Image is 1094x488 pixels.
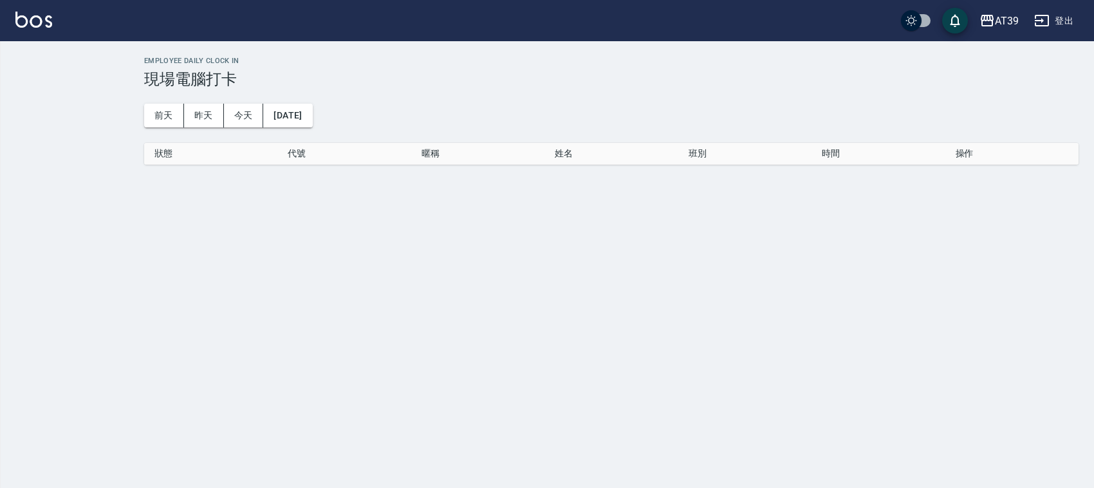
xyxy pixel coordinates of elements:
th: 時間 [811,143,945,165]
h2: Employee Daily Clock In [144,57,1079,65]
th: 班別 [678,143,811,165]
button: save [942,8,968,33]
th: 代號 [277,143,411,165]
button: 昨天 [184,104,224,127]
h3: 現場電腦打卡 [144,70,1079,88]
th: 狀態 [144,143,277,165]
button: 今天 [224,104,264,127]
div: AT39 [995,13,1019,29]
th: 操作 [945,143,1079,165]
th: 姓名 [544,143,678,165]
th: 暱稱 [411,143,544,165]
button: AT39 [974,8,1024,34]
img: Logo [15,12,52,28]
button: 前天 [144,104,184,127]
button: 登出 [1029,9,1079,33]
button: [DATE] [263,104,312,127]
